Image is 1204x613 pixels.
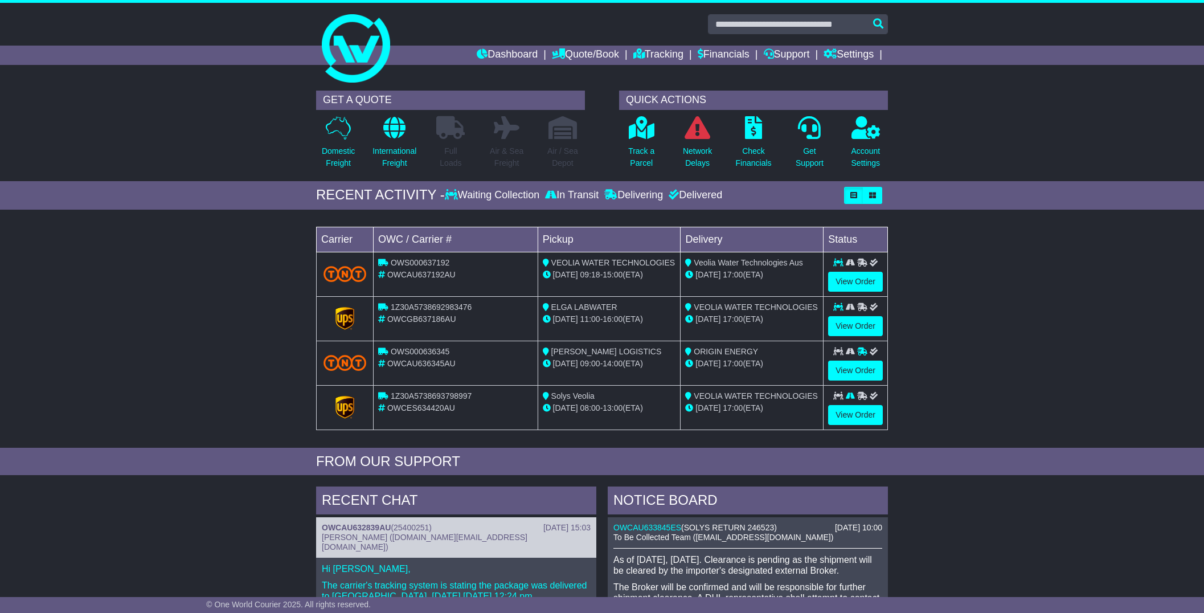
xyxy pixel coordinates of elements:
a: View Order [828,316,883,336]
span: ELGA LABWATER [551,303,617,312]
span: 09:18 [580,270,600,279]
p: Domestic Freight [322,145,355,169]
span: SOLYS RETURN 246523 [684,523,774,532]
td: Carrier [317,227,374,252]
a: Quote/Book [552,46,619,65]
span: 14:00 [603,359,623,368]
span: 16:00 [603,314,623,324]
div: NOTICE BOARD [608,487,888,517]
span: [DATE] [553,270,578,279]
span: [DATE] [553,359,578,368]
span: [DATE] [695,359,720,368]
div: Delivered [666,189,722,202]
span: [DATE] [695,314,720,324]
p: As of [DATE], [DATE]. Clearance is pending as the shipment will be cleared by the importer's desi... [613,554,882,576]
img: TNT_Domestic.png [323,355,366,370]
div: ( ) [322,523,591,533]
p: Air & Sea Freight [490,145,523,169]
p: International Freight [372,145,416,169]
div: - (ETA) [543,402,676,414]
td: Status [824,227,888,252]
span: [PERSON_NAME] ([DOMAIN_NAME][EMAIL_ADDRESS][DOMAIN_NAME]) [322,533,527,551]
a: View Order [828,361,883,381]
div: (ETA) [685,269,818,281]
span: OWCAU637192AU [387,270,456,279]
a: InternationalFreight [372,116,417,175]
td: Pickup [538,227,681,252]
div: RECENT ACTIVITY - [316,187,445,203]
p: Full Loads [436,145,465,169]
div: FROM OUR SUPPORT [316,453,888,470]
p: Get Support [796,145,824,169]
div: (ETA) [685,313,818,325]
div: Waiting Collection [445,189,542,202]
p: Network Delays [683,145,712,169]
div: RECENT CHAT [316,487,596,517]
span: 17:00 [723,403,743,412]
a: NetworkDelays [682,116,712,175]
div: - (ETA) [543,269,676,281]
span: 17:00 [723,270,743,279]
a: GetSupport [795,116,824,175]
div: ( ) [613,523,882,533]
a: View Order [828,405,883,425]
span: OWS000636345 [391,347,450,356]
p: The carrier's tracking system is stating the package was delivered to [GEOGRAPHIC_DATA], [DATE] [... [322,580,591,602]
a: Tracking [633,46,683,65]
span: OWCAU636345AU [387,359,456,368]
div: (ETA) [685,358,818,370]
span: VEOLIA WATER TECHNOLOGIES [694,391,818,401]
span: [DATE] [695,270,720,279]
div: [DATE] 10:00 [835,523,882,533]
p: Track a Parcel [628,145,654,169]
span: 1Z30A5738692983476 [391,303,472,312]
span: OWCES634420AU [387,403,455,412]
a: Dashboard [477,46,538,65]
span: Solys Veolia [551,391,595,401]
p: Check Financials [736,145,772,169]
a: Settings [824,46,874,65]
img: GetCarrierServiceLogo [335,396,355,419]
div: [DATE] 15:03 [543,523,591,533]
a: View Order [828,272,883,292]
span: 11:00 [580,314,600,324]
a: AccountSettings [851,116,881,175]
div: QUICK ACTIONS [619,91,888,110]
span: ORIGIN ENERGY [694,347,758,356]
div: In Transit [542,189,601,202]
div: Delivering [601,189,666,202]
p: Air / Sea Depot [547,145,578,169]
span: [DATE] [695,403,720,412]
span: OWCGB637186AU [387,314,456,324]
span: [DATE] [553,403,578,412]
div: GET A QUOTE [316,91,585,110]
td: OWC / Carrier # [374,227,538,252]
span: Veolia Water Technologies Aus [694,258,802,267]
img: TNT_Domestic.png [323,266,366,281]
a: OWCAU633845ES [613,523,681,532]
span: 08:00 [580,403,600,412]
a: Track aParcel [628,116,655,175]
p: Hi [PERSON_NAME], [322,563,591,574]
span: VEOLIA WATER TECHNOLOGIES [694,303,818,312]
a: CheckFinancials [735,116,772,175]
a: DomesticFreight [321,116,355,175]
div: - (ETA) [543,358,676,370]
span: 25400251 [394,523,429,532]
a: Support [764,46,810,65]
img: GetCarrierServiceLogo [335,307,355,330]
span: 17:00 [723,314,743,324]
span: 09:00 [580,359,600,368]
span: OWS000637192 [391,258,450,267]
a: OWCAU632839AU [322,523,391,532]
span: 13:00 [603,403,623,412]
span: 15:00 [603,270,623,279]
td: Delivery [681,227,824,252]
p: Account Settings [851,145,881,169]
span: © One World Courier 2025. All rights reserved. [206,600,371,609]
span: [PERSON_NAME] LOGISTICS [551,347,662,356]
span: VEOLIA WATER TECHNOLOGIES [551,258,675,267]
div: - (ETA) [543,313,676,325]
span: 1Z30A5738693798997 [391,391,472,401]
span: To Be Collected Team ([EMAIL_ADDRESS][DOMAIN_NAME]) [613,533,833,542]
